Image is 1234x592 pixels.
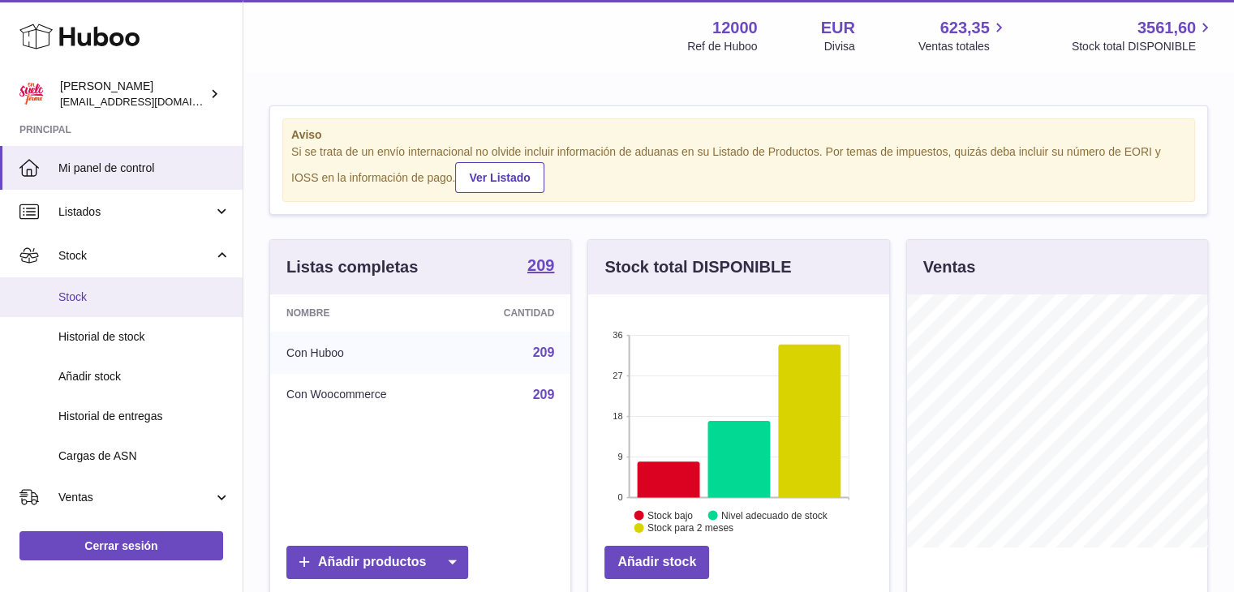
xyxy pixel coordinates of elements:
strong: 12000 [712,17,758,39]
h3: Listas completas [286,256,418,278]
span: Añadir stock [58,369,230,384]
text: 36 [613,330,623,340]
a: Añadir stock [604,546,709,579]
span: Historial de stock [58,329,230,345]
span: 623,35 [940,17,990,39]
td: Con Huboo [270,332,454,374]
h3: Stock total DISPONIBLE [604,256,791,278]
text: 27 [613,371,623,380]
h3: Ventas [923,256,975,278]
span: 3561,60 [1137,17,1196,39]
a: 209 [533,388,555,401]
span: Stock total DISPONIBLE [1072,39,1215,54]
span: Listados [58,204,213,220]
a: 3561,60 Stock total DISPONIBLE [1072,17,1215,54]
span: [EMAIL_ADDRESS][DOMAIN_NAME] [60,95,239,108]
td: Con Woocommerce [270,374,454,416]
a: Ver Listado [455,162,544,193]
strong: Aviso [291,127,1186,143]
text: Nivel adecuado de stock [721,509,828,521]
th: Cantidad [454,294,570,332]
th: Nombre [270,294,454,332]
text: Stock bajo [647,509,693,521]
strong: 209 [527,257,554,273]
a: 209 [533,345,555,359]
strong: EUR [821,17,855,39]
span: Stock [58,248,213,264]
div: [PERSON_NAME] [60,79,206,109]
div: Ref de Huboo [687,39,757,54]
text: 0 [618,492,623,502]
text: Stock para 2 meses [647,522,733,534]
a: Cerrar sesión [19,531,223,560]
span: Ventas [58,490,213,505]
span: Cargas de ASN [58,448,230,464]
div: Divisa [824,39,855,54]
div: Si se trata de un envío internacional no olvide incluir información de aduanas en su Listado de P... [291,144,1186,193]
text: 18 [613,411,623,421]
a: 623,35 Ventas totales [918,17,1008,54]
img: mar@ensuelofirme.com [19,82,44,106]
a: Añadir productos [286,546,468,579]
span: Stock [58,290,230,305]
text: 9 [618,452,623,461]
span: Historial de entregas [58,409,230,424]
a: 209 [527,257,554,277]
span: Ventas totales [918,39,1008,54]
span: Mi panel de control [58,161,230,176]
